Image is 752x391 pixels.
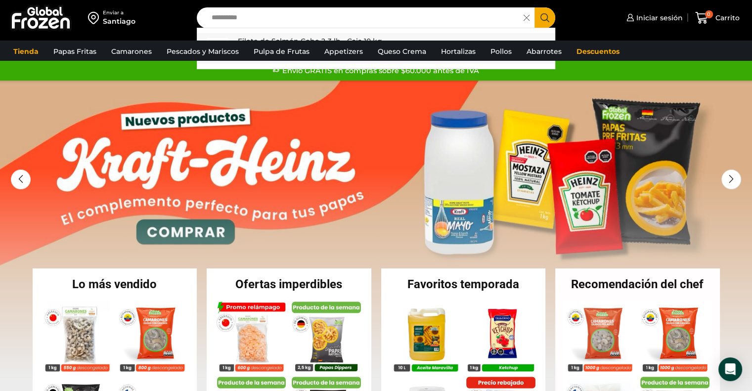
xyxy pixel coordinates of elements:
[718,357,742,381] div: Open Intercom Messenger
[11,170,31,189] div: Previous slide
[634,13,683,23] span: Iniciar sesión
[522,42,567,61] a: Abarrotes
[381,278,546,290] h2: Favoritos temporada
[713,13,740,23] span: Carrito
[373,42,431,61] a: Queso Crema
[624,8,683,28] a: Iniciar sesión
[721,170,741,189] div: Next slide
[103,9,135,16] div: Enviar a
[197,33,555,64] a: Filete de Salmón Coho 2-3 lb - Caja 10 kg $11.790
[106,42,157,61] a: Camarones
[436,42,481,61] a: Hortalizas
[705,10,713,18] span: 0
[249,42,314,61] a: Pulpa de Frutas
[693,6,742,30] a: 0 Carrito
[162,42,244,61] a: Pescados y Mariscos
[572,42,624,61] a: Descuentos
[534,7,555,28] button: Search button
[103,16,135,26] div: Santiago
[48,42,101,61] a: Papas Fritas
[319,42,368,61] a: Appetizers
[88,9,103,26] img: address-field-icon.svg
[33,278,197,290] h2: Lo más vendido
[238,36,382,46] p: Filete de Salmón Coho 2-3 lb - Caja 10 kg
[486,42,517,61] a: Pollos
[207,278,371,290] h2: Ofertas imperdibles
[8,42,44,61] a: Tienda
[555,278,720,290] h2: Recomendación del chef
